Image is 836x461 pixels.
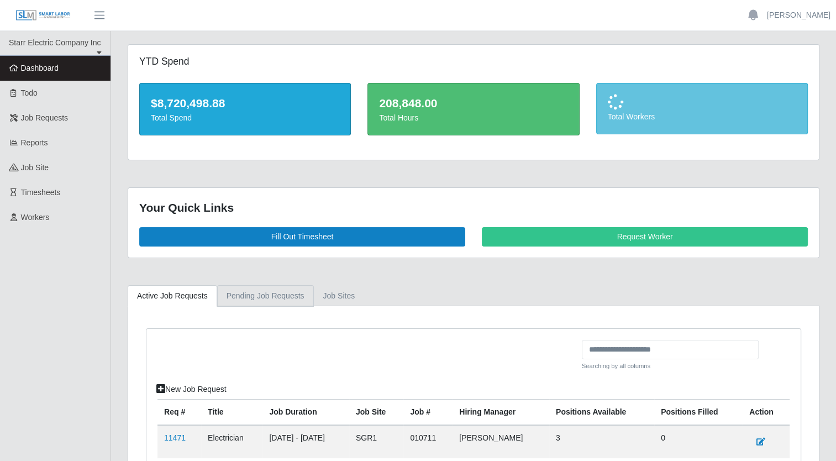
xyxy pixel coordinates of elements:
th: job site [349,399,404,425]
span: Workers [21,213,50,222]
td: 0 [654,425,743,458]
td: [PERSON_NAME] [453,425,549,458]
th: Req # [157,399,201,425]
th: Action [743,399,790,425]
h5: YTD Spend [139,56,351,67]
a: Request Worker [482,227,808,247]
span: Job Requests [21,113,69,122]
span: job site [21,163,49,172]
span: Dashboard [21,64,59,72]
td: SGR1 [349,425,404,458]
a: Active Job Requests [128,285,217,307]
span: Timesheets [21,188,61,197]
span: Todo [21,88,38,97]
small: Searching by all columns [582,362,759,371]
div: 208,848.00 [379,95,567,112]
td: [DATE] - [DATE] [262,425,349,458]
a: job sites [314,285,365,307]
th: Job # [403,399,453,425]
td: Electrician [201,425,262,458]
div: Total Workers [608,111,796,123]
div: $8,720,498.88 [151,95,339,112]
td: 010711 [403,425,453,458]
a: 11471 [164,433,186,442]
span: Reports [21,138,48,147]
div: Your Quick Links [139,199,808,217]
a: [PERSON_NAME] [767,9,830,21]
td: 3 [549,425,654,458]
th: Job Duration [262,399,349,425]
div: Total Hours [379,112,567,124]
th: Title [201,399,262,425]
div: Total Spend [151,112,339,124]
th: Hiring Manager [453,399,549,425]
a: Pending Job Requests [217,285,314,307]
th: Positions Filled [654,399,743,425]
img: SLM Logo [15,9,71,22]
a: New Job Request [149,380,234,399]
a: Fill Out Timesheet [139,227,465,247]
th: Positions Available [549,399,654,425]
